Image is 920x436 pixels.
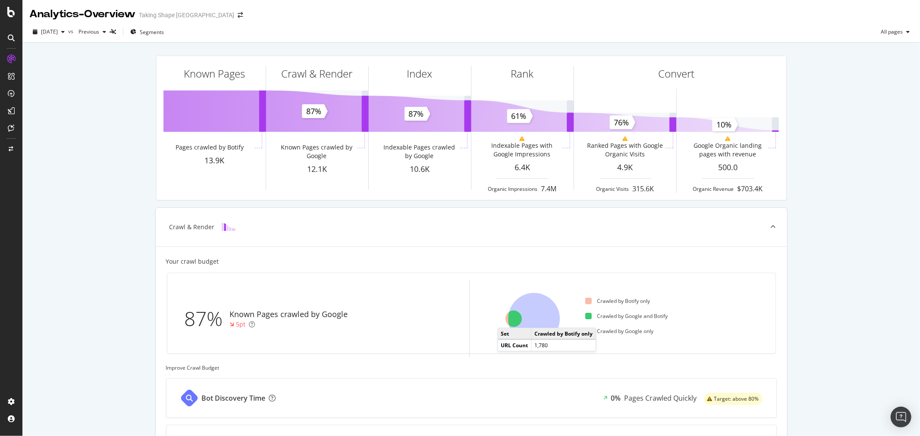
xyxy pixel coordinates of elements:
[176,143,244,152] div: Pages crawled by Botify
[127,25,167,39] button: Segments
[471,162,574,173] div: 6.4K
[282,66,353,81] div: Crawl & Render
[163,155,266,166] div: 13.9K
[278,143,355,160] div: Known Pages crawled by Google
[498,328,531,339] td: Set
[166,378,777,418] a: Bot Discovery Time0%Pages Crawled Quicklywarning label
[238,12,243,18] div: arrow-right-arrow-left
[75,28,99,35] span: Previous
[484,141,561,159] div: Indexable Pages with Google Impressions
[266,164,368,175] div: 12.1K
[585,312,668,320] div: Crawled by Google and Botify
[202,393,266,403] div: Bot Discovery Time
[488,185,538,193] div: Organic Impressions
[29,25,68,39] button: [DATE]
[381,143,458,160] div: Indexable Pages crawled by Google
[877,25,913,39] button: All pages
[75,25,110,39] button: Previous
[407,66,433,81] div: Index
[714,396,759,402] span: Target: above 80%
[184,66,245,81] div: Known Pages
[230,309,348,320] div: Known Pages crawled by Google
[585,297,650,305] div: Crawled by Botify only
[236,320,246,329] div: 5pt
[68,28,75,35] span: vs
[369,164,471,175] div: 10.6K
[877,28,903,35] span: All pages
[166,257,219,266] div: Your crawl budget
[891,407,911,427] div: Open Intercom Messenger
[185,305,230,333] div: 87%
[170,223,215,231] div: Crawl & Render
[611,393,621,403] div: 0%
[541,184,557,194] div: 7.4M
[531,328,596,339] td: Crawled by Botify only
[139,11,234,19] div: Taking Shape [GEOGRAPHIC_DATA]
[704,393,763,405] div: warning label
[140,28,164,36] span: Segments
[531,339,596,351] td: 1,780
[166,364,777,371] div: Improve Crawl Budget
[498,339,531,351] td: URL Count
[625,393,697,403] div: Pages Crawled Quickly
[511,66,534,81] div: Rank
[585,327,653,335] div: Crawled by Google only
[222,223,235,231] img: block-icon
[41,28,58,35] span: 2025 Sep. 30th
[29,7,135,22] div: Analytics - Overview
